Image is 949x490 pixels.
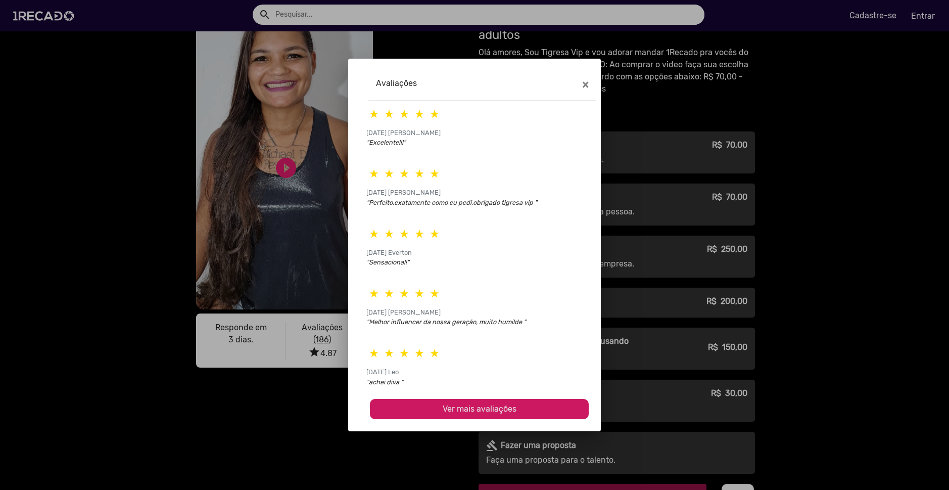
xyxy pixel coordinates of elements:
span: Ver mais avaliações [443,404,516,414]
i: "Melhor influencer da nossa geração, muito humilde " [366,318,526,326]
p: [DATE] [PERSON_NAME] [366,307,441,317]
span: × [582,77,589,92]
p: [DATE] Everton [366,248,412,257]
button: Ver mais avaliações [370,399,589,419]
i: "Perfeito,exatamente como eu pedi,obrigado tigresa vip " [366,199,537,206]
i: "Excelente!!!" [366,139,406,146]
i: "Sensacional!" [366,258,409,266]
p: [DATE] Leo [366,367,399,377]
p: [DATE] [PERSON_NAME] [366,128,441,138]
p: [DATE] [PERSON_NAME] [366,188,441,197]
i: "achei diva " [366,378,403,386]
h5: Avaliações [376,78,417,88]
